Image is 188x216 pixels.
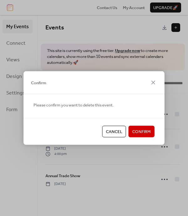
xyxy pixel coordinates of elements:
button: Confirm [128,126,154,137]
span: Please confirm you want to delete this event. [34,102,113,108]
span: Confirm [31,80,46,86]
button: Cancel [102,126,126,137]
span: Confirm [132,129,151,135]
span: Cancel [106,129,122,135]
